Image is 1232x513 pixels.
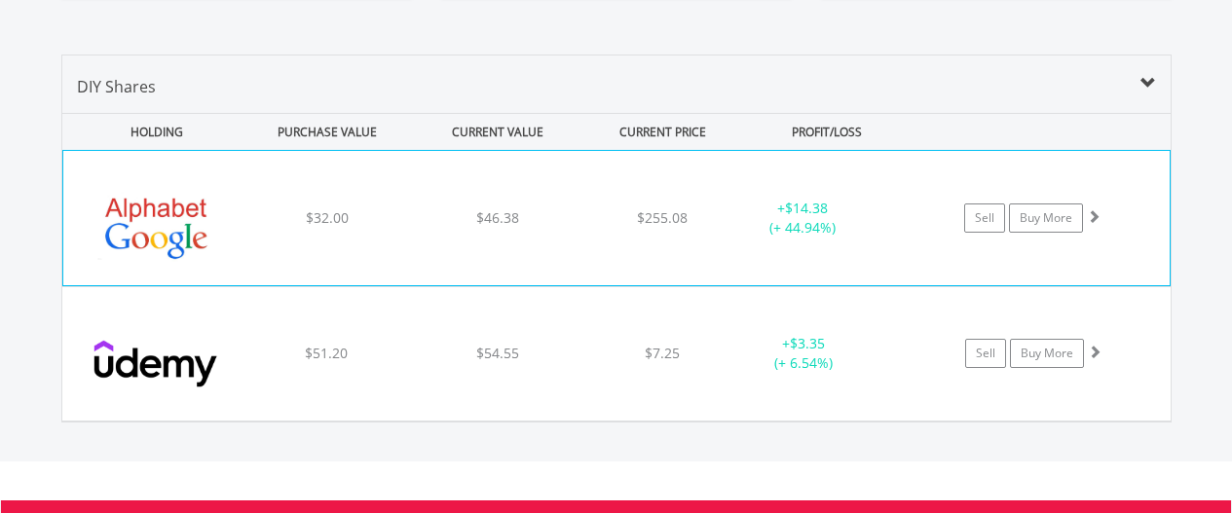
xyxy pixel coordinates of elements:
span: DIY Shares [77,76,156,97]
img: EQU.US.UDMY.png [72,311,240,416]
span: $3.35 [790,334,825,352]
span: $7.25 [645,344,680,362]
a: Buy More [1009,203,1083,233]
span: $255.08 [637,208,688,227]
span: $46.38 [476,208,519,227]
div: + (+ 6.54%) [730,334,877,373]
div: CURRENT VALUE [415,114,581,150]
div: PROFIT/LOSS [744,114,911,150]
a: Buy More [1010,339,1084,368]
a: Sell [965,339,1006,368]
div: PURCHASE VALUE [244,114,411,150]
span: $54.55 [476,344,519,362]
a: Sell [964,203,1005,233]
img: EQU.US.GOOGL.png [73,175,241,280]
span: $51.20 [305,344,348,362]
div: HOLDING [63,114,241,150]
span: $14.38 [785,199,828,217]
span: $32.00 [306,208,349,227]
div: CURRENT PRICE [584,114,739,150]
div: + (+ 44.94%) [729,199,876,238]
